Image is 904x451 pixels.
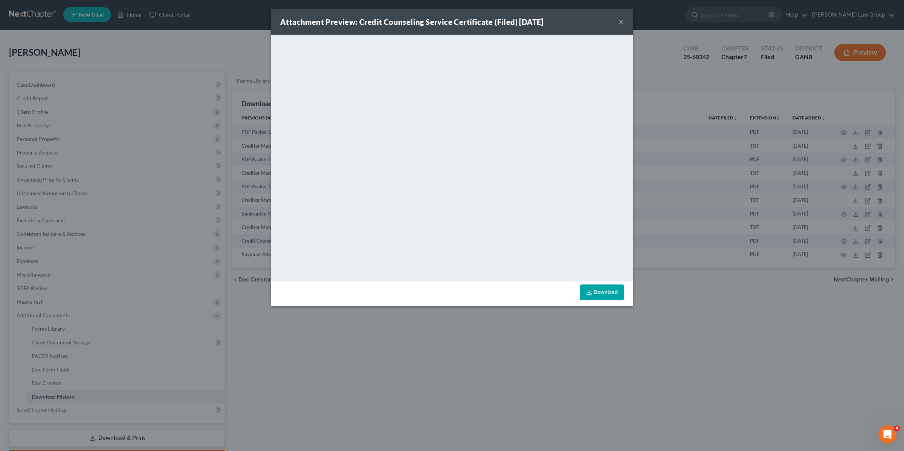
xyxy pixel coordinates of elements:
[618,17,624,26] button: ×
[271,35,633,280] iframe: <object ng-attr-data='[URL][DOMAIN_NAME]' type='application/pdf' width='100%' height='650px'></ob...
[280,17,544,26] strong: Attachment Preview: Credit Counseling Service Certificate (Filed) [DATE]
[580,284,624,300] a: Download
[878,425,896,443] iframe: Intercom live chat
[894,425,900,431] span: 4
